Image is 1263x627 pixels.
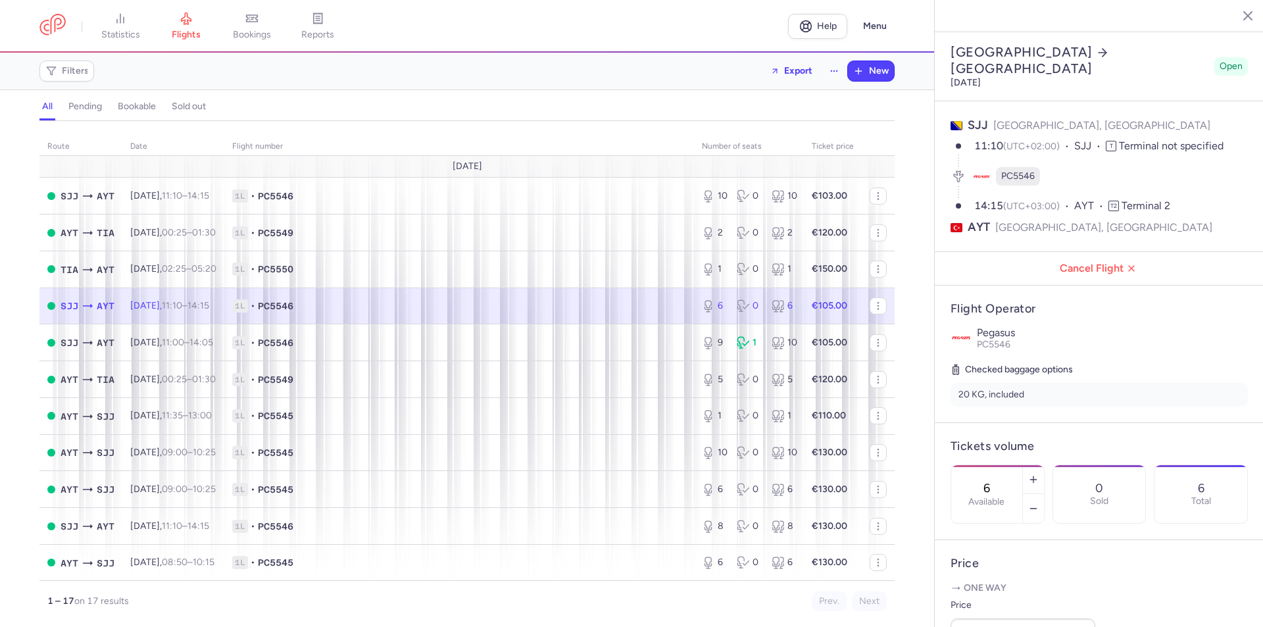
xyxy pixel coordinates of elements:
span: AYT [61,556,78,570]
button: Menu [855,14,895,39]
time: 11:10 [162,300,182,311]
span: AYT [97,299,114,313]
span: PC5550 [258,263,293,276]
strong: €130.00 [812,557,847,568]
li: 20 KG, included [951,383,1248,407]
time: [DATE] [951,77,981,88]
span: 1L [232,373,248,386]
span: PC5546 [1001,170,1035,183]
time: 05:20 [191,263,216,274]
time: 14:15 [187,300,209,311]
h4: sold out [172,101,206,113]
th: date [122,137,224,157]
time: 11:10 [162,190,182,201]
strong: 1 – 17 [47,595,74,607]
span: – [162,227,216,238]
span: • [251,189,255,203]
div: 6 [702,483,726,496]
strong: €110.00 [812,410,846,421]
span: AYT [61,482,78,497]
span: 1L [232,299,248,313]
div: 10 [772,336,796,349]
span: PC5545 [258,556,293,569]
a: bookings [219,12,285,41]
div: 6 [702,556,726,569]
span: 1L [232,483,248,496]
span: 1L [232,189,248,203]
th: Flight number [224,137,694,157]
span: reports [301,29,334,41]
strong: €105.00 [812,337,847,348]
span: [DATE], [130,263,216,274]
div: 5 [702,373,726,386]
span: SJJ [97,445,114,460]
time: 02:25 [162,263,186,274]
a: flights [153,12,219,41]
time: 11:00 [162,337,184,348]
span: on 17 results [74,595,129,607]
span: AYT [1074,199,1108,214]
span: – [162,337,213,348]
div: 0 [737,189,761,203]
span: [DATE], [130,520,209,532]
time: 10:15 [193,557,214,568]
time: 01:30 [192,227,216,238]
div: 10 [702,189,726,203]
span: [DATE], [130,337,213,348]
div: 0 [737,520,761,533]
span: • [251,446,255,459]
span: [DATE], [130,557,214,568]
span: PC5546 [258,189,293,203]
span: – [162,484,216,495]
span: • [251,556,255,569]
span: New [869,66,889,76]
time: 14:15 [974,199,1003,212]
span: [DATE], [130,447,216,458]
h4: Tickets volume [951,439,1248,454]
span: [DATE], [130,227,216,238]
span: 1L [232,263,248,276]
span: Open [1220,60,1243,73]
span: Terminal not specified [1119,139,1224,152]
span: – [162,410,212,421]
span: statistics [101,29,140,41]
span: Terminal 2 [1122,199,1170,212]
span: – [162,263,216,274]
th: Ticket price [804,137,862,157]
h4: pending [68,101,102,113]
div: 10 [772,446,796,459]
p: 6 [1198,482,1204,495]
h4: bookable [118,101,156,113]
div: 1 [702,409,726,422]
span: [DATE], [130,410,212,421]
span: [DATE], [130,374,216,385]
span: (UTC+03:00) [1003,201,1060,212]
div: 2 [772,226,796,239]
span: • [251,263,255,276]
span: 1L [232,409,248,422]
div: 6 [772,299,796,313]
span: [GEOGRAPHIC_DATA], [GEOGRAPHIC_DATA] [993,119,1210,132]
span: bookings [233,29,271,41]
div: 6 [702,299,726,313]
button: Prev. [812,591,847,611]
div: 9 [702,336,726,349]
span: PC5549 [258,226,293,239]
span: AYT [61,409,78,424]
span: PC5546 [258,336,293,349]
span: SJJ [61,189,78,203]
label: Price [951,597,1095,613]
button: New [848,61,894,81]
th: route [39,137,122,157]
span: T [1106,141,1116,151]
strong: €130.00 [812,484,847,495]
span: • [251,409,255,422]
time: 13:00 [188,410,212,421]
span: 1L [232,520,248,533]
span: (UTC+02:00) [1003,141,1060,152]
h4: all [42,101,53,113]
span: SJJ [1074,139,1106,154]
div: 1 [737,336,761,349]
span: TIA [61,263,78,277]
span: TIA [97,226,114,240]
